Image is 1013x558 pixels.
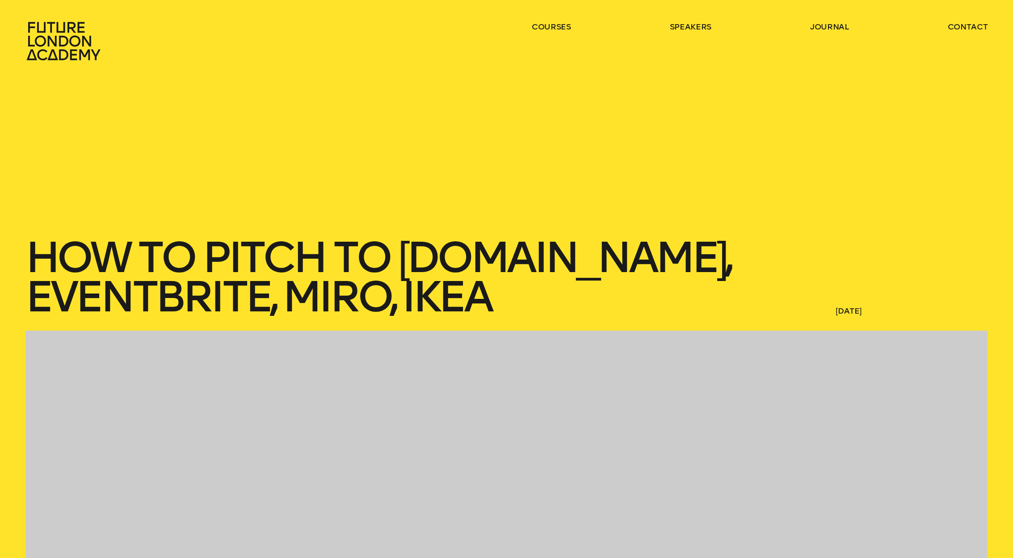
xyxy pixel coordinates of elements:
h1: How to pitch to [DOMAIN_NAME], Eventbrite, Miro, IKEA [25,238,735,316]
a: contact [948,21,988,32]
span: [DATE] [836,306,988,316]
a: speakers [670,21,711,32]
a: journal [810,21,849,32]
a: courses [532,21,571,32]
